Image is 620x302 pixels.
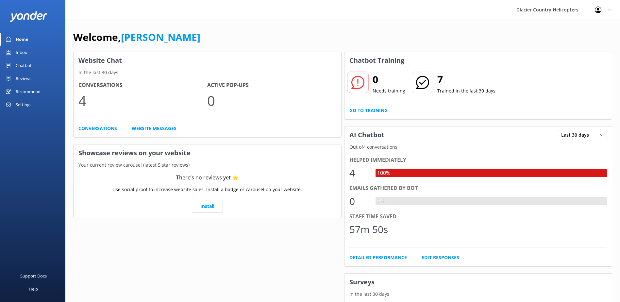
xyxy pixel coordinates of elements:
[16,46,27,59] div: Inbox
[121,30,200,44] a: [PERSON_NAME]
[437,72,495,87] h2: 7
[20,269,47,282] div: Support Docs
[349,107,388,114] a: Go to Training
[78,125,117,132] a: Conversations
[344,143,612,151] p: Out of 4 conversations
[132,125,176,132] a: Website Messages
[373,72,405,87] h2: 0
[16,72,31,85] div: Reviews
[344,274,612,291] h3: Surveys
[376,197,386,206] div: 0%
[29,282,38,295] div: Help
[16,33,28,46] div: Home
[74,52,341,69] h3: Website Chat
[349,212,607,221] div: Staff time saved
[349,222,388,237] div: 57m 50s
[192,200,223,213] a: Install
[176,174,239,182] div: There’s no reviews yet ⭐
[16,59,32,72] div: Chatbot
[207,81,336,90] h4: Active Pop-ups
[349,165,369,181] div: 4
[78,90,207,111] p: 4
[376,169,392,177] div: 100%
[10,11,47,22] img: yonder-white-logo.png
[16,85,41,98] div: Recommend
[207,90,336,111] p: 0
[349,254,407,261] a: Detailed Performance
[73,29,200,45] h1: Welcome,
[78,81,207,90] h4: Conversations
[349,184,607,193] div: Emails gathered by bot
[349,193,369,209] div: 0
[344,126,389,143] h3: AI Chatbot
[344,52,409,69] h3: Chatbot Training
[74,161,341,169] p: Your current review carousel (latest 5 star reviews)
[112,186,302,193] p: Use social proof to increase website sales. Install a badge or carousel on your website.
[373,87,405,94] p: Needs training
[349,156,607,164] div: Helped immediately
[437,87,495,94] p: Trained in the last 30 days
[422,254,459,261] a: Edit Responses
[74,69,341,76] p: In the last 30 days
[16,98,31,111] div: Settings
[344,291,612,298] p: In the last 30 days
[561,131,593,139] span: Last 30 days
[74,144,341,161] h3: Showcase reviews on your website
